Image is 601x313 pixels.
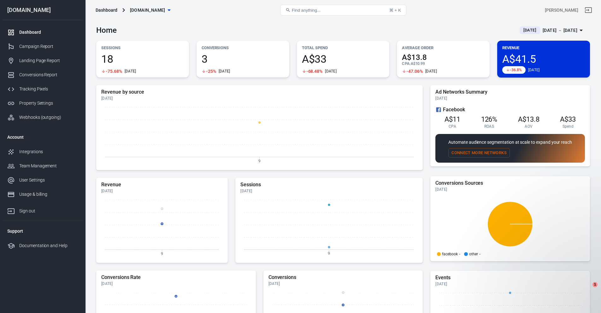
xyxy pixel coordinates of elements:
span: -25% [206,69,216,73]
a: Integrations [2,145,83,159]
div: [DATE] [101,188,223,194]
span: -47.06% [406,69,423,73]
div: Facebook [435,106,585,113]
p: Average Order [402,44,485,51]
div: Documentation and Help [19,242,78,249]
div: Dashboard [19,29,78,36]
a: Conversions Report [2,68,83,82]
span: ROAS [484,124,494,129]
p: Sessions [101,44,184,51]
button: [DOMAIN_NAME] [127,4,173,16]
h5: Revenue [101,182,223,188]
span: A$33 [560,115,576,123]
div: Property Settings [19,100,78,107]
h5: Conversions Rate [101,274,251,281]
div: Campaign Report [19,43,78,50]
div: Tracking Pixels [19,86,78,92]
h5: Revenue by source [101,89,418,95]
span: A$13.8 [402,54,485,61]
li: Account [2,130,83,145]
span: -75.68% [106,69,122,73]
a: Campaign Report [2,39,83,54]
a: User Settings [2,173,83,187]
span: [DATE] [521,27,539,33]
span: AOV [525,124,533,129]
a: Tracking Pixels [2,82,83,96]
span: -68.48% [306,69,323,73]
div: Sign out [19,208,78,214]
span: adhdsuccesssystem.com [130,6,165,14]
span: A$10.99 [411,61,425,66]
div: [DOMAIN_NAME] [2,7,83,13]
div: [DATE] [325,69,337,74]
li: Support [2,223,83,239]
div: [DATE] [435,281,585,287]
p: Total Spend [302,44,385,51]
div: Webhooks (outgoing) [19,114,78,121]
div: Integrations [19,148,78,155]
div: [DATE] [425,69,437,74]
div: Usage & billing [19,191,78,198]
h3: Home [96,26,117,35]
span: - [459,252,460,256]
div: Landing Page Report [19,57,78,64]
span: A$13.8 [518,115,539,123]
span: 126% [481,115,498,123]
a: Sign out [581,3,596,18]
h5: Events [435,275,585,281]
p: Conversions [202,44,284,51]
div: [DATE] [528,67,540,72]
span: 1 [592,282,598,287]
div: [DATE] [219,69,230,74]
a: Dashboard [2,25,83,39]
div: [DATE] [125,69,136,74]
div: User Settings [19,177,78,183]
div: [DATE] [435,187,585,192]
div: [DATE] [101,96,418,101]
iframe: Intercom live chat [580,282,595,297]
div: Conversions Report [19,72,78,78]
span: Spend [563,124,574,129]
button: Find anything...⌘ + K [280,5,406,15]
h5: Sessions [240,182,418,188]
h5: Conversions [268,274,418,281]
span: Find anything... [292,8,321,13]
a: Landing Page Report [2,54,83,68]
div: [DATE] [101,281,251,286]
span: CPA : [402,61,410,66]
div: [DATE] [240,188,418,194]
span: CPA [449,124,456,129]
span: 18 [101,54,184,64]
div: [DATE] － [DATE] [543,26,577,34]
tspan: 9 [161,251,163,256]
button: Connect More Networks [448,148,510,158]
a: Usage & billing [2,187,83,201]
p: Automate audience segmentation at scale to expand your reach [448,139,572,146]
span: A$41.5 [502,54,585,64]
p: facebook [442,252,458,256]
svg: Facebook Ads [435,106,442,113]
div: [DATE] [268,281,418,286]
div: Team Management [19,163,78,169]
tspan: 9 [258,159,261,163]
span: -36.8% [510,68,522,72]
a: Sign out [2,201,83,218]
span: 3 [202,54,284,64]
a: Team Management [2,159,83,173]
a: Property Settings [2,96,83,110]
p: Revenue [502,44,585,51]
button: [DATE][DATE] － [DATE] [515,25,590,36]
h5: Conversions Sources [435,180,585,186]
a: Webhooks (outgoing) [2,110,83,125]
span: A$33 [302,54,385,64]
div: [DATE] [435,96,585,101]
div: ⌘ + K [389,8,401,13]
tspan: 9 [328,251,330,256]
div: Account id: Kz40c9cP [545,7,578,14]
span: A$11 [445,115,460,123]
div: Dashboard [96,7,117,13]
h5: Ad Networks Summary [435,89,585,95]
p: other [469,252,478,256]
